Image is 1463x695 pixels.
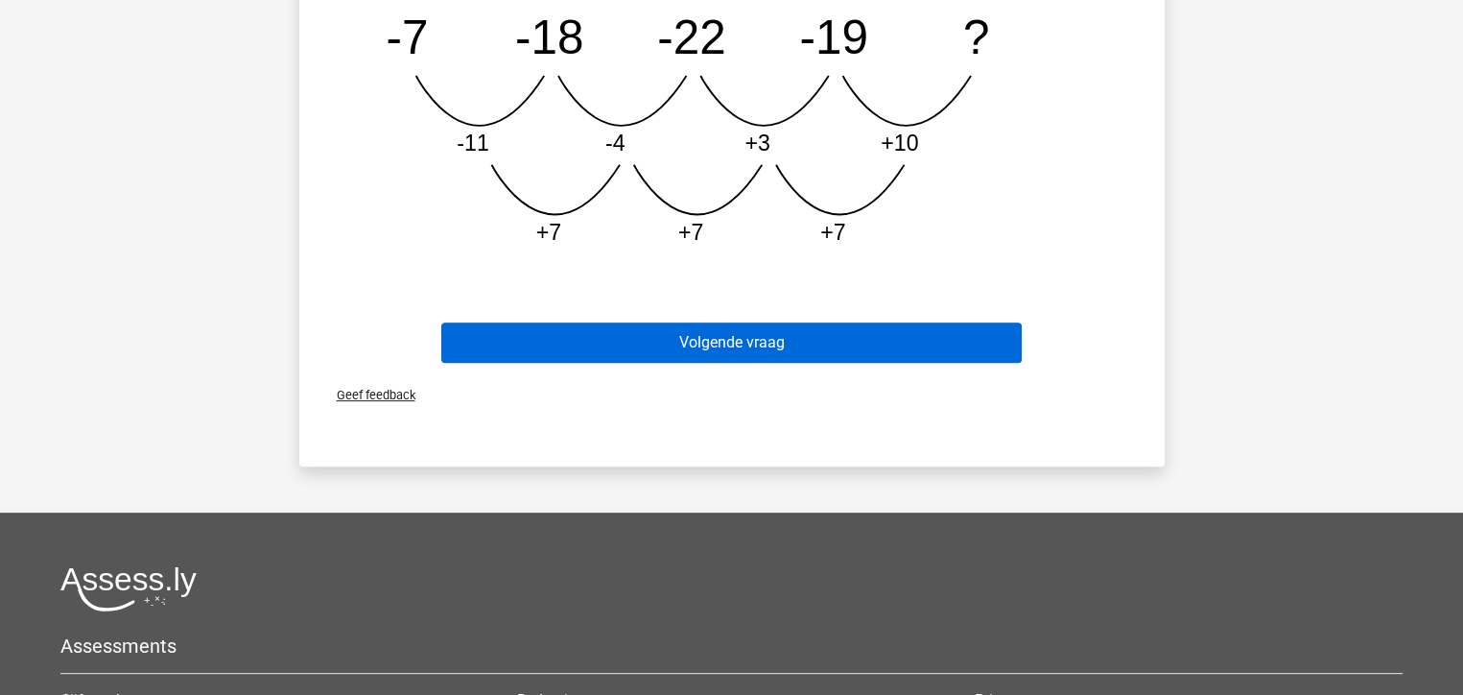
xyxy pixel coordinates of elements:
tspan: ? [963,11,990,63]
tspan: -11 [457,131,489,156]
h5: Assessments [60,635,1403,658]
span: Geef feedback [321,388,415,402]
tspan: -19 [799,11,867,63]
img: Assessly logo [60,566,197,611]
button: Volgende vraag [441,323,1022,363]
tspan: -18 [515,11,583,63]
tspan: -22 [657,11,725,63]
tspan: -7 [386,11,428,63]
tspan: +7 [535,220,560,245]
tspan: +7 [678,220,703,245]
tspan: +7 [820,220,845,245]
tspan: +3 [744,131,769,156]
tspan: +10 [881,131,918,156]
tspan: -4 [605,131,625,156]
